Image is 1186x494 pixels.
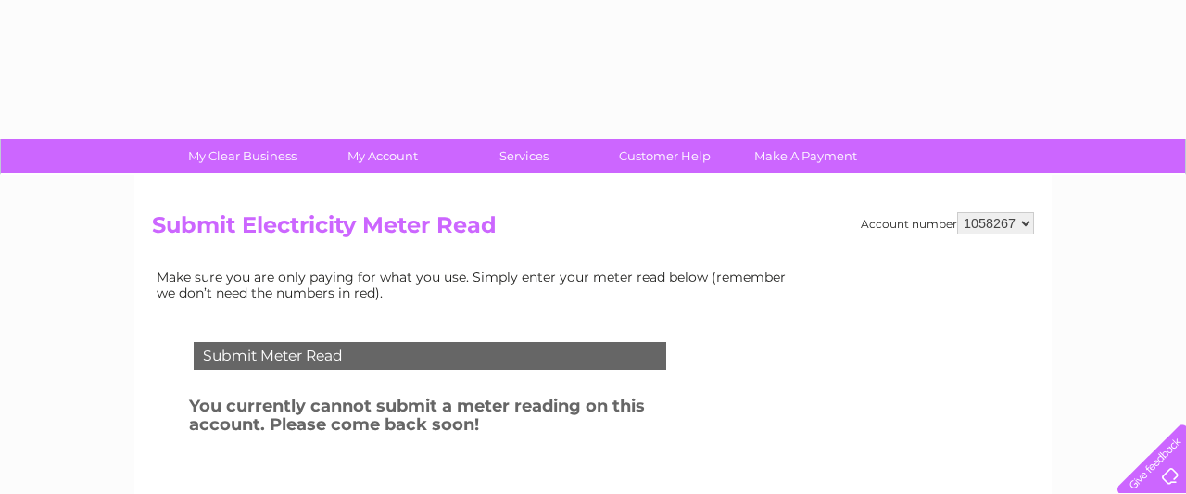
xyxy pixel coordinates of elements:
[194,342,666,370] div: Submit Meter Read
[152,212,1034,247] h2: Submit Electricity Meter Read
[588,139,741,173] a: Customer Help
[189,393,715,444] h3: You currently cannot submit a meter reading on this account. Please come back soon!
[166,139,319,173] a: My Clear Business
[861,212,1034,234] div: Account number
[152,265,801,304] td: Make sure you are only paying for what you use. Simply enter your meter read below (remember we d...
[448,139,600,173] a: Services
[729,139,882,173] a: Make A Payment
[307,139,460,173] a: My Account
